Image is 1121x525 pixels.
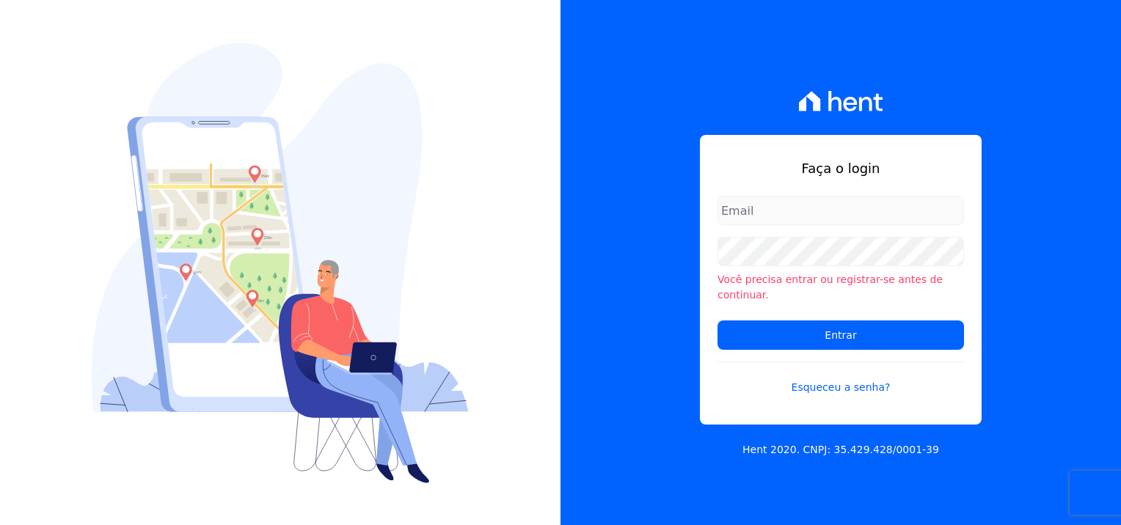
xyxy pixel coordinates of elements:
input: Entrar [717,320,964,350]
img: Login [92,43,469,483]
h1: Faça o login [717,158,964,178]
p: Hent 2020. CNPJ: 35.429.428/0001-39 [742,442,939,458]
input: Email [717,196,964,225]
a: Esqueceu a senha? [717,361,964,395]
li: Você precisa entrar ou registrar-se antes de continuar. [717,272,964,303]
